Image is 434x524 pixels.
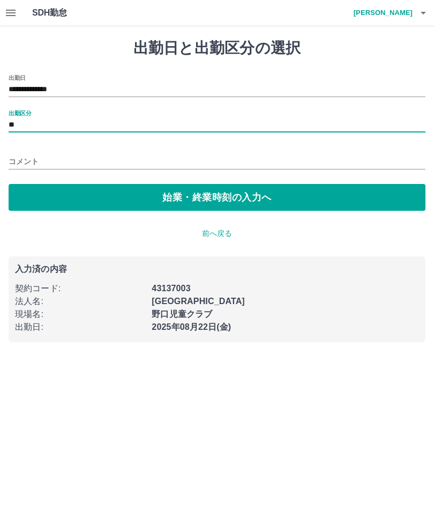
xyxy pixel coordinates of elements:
p: 出勤日 : [15,321,145,334]
p: 法人名 : [15,295,145,308]
b: 2025年08月22日(金) [152,322,231,331]
p: 契約コード : [15,282,145,295]
h1: 出勤日と出勤区分の選択 [9,39,425,57]
button: 始業・終業時刻の入力へ [9,184,425,211]
b: 43137003 [152,284,190,293]
p: 現場名 : [15,308,145,321]
p: 入力済の内容 [15,265,419,274]
p: 前へ戻る [9,228,425,239]
label: 出勤区分 [9,109,31,117]
b: [GEOGRAPHIC_DATA] [152,297,245,306]
b: 野口児童クラブ [152,309,212,319]
label: 出勤日 [9,73,26,82]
